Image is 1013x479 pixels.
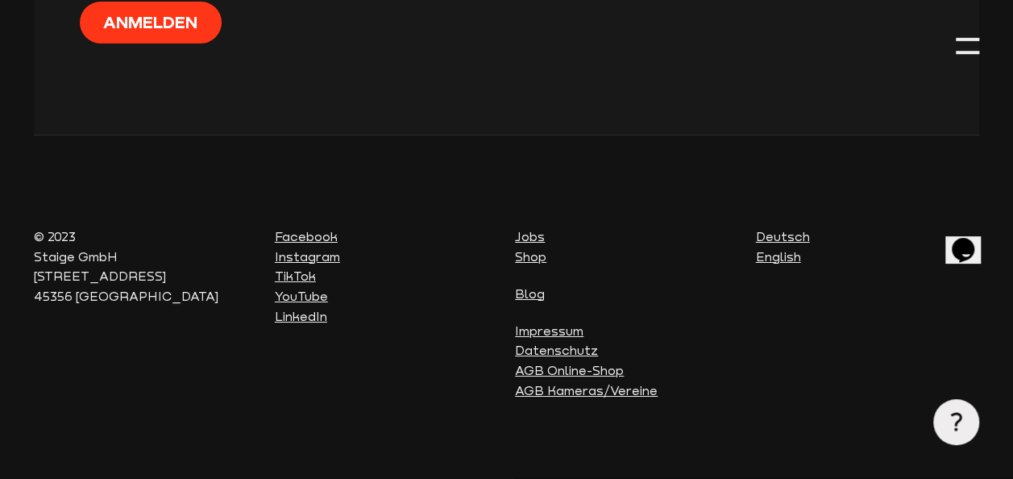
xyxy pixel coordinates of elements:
[755,229,809,244] a: Deutsch
[945,215,997,264] iframe: chat widget
[515,249,546,264] a: Shop
[515,363,624,377] a: AGB Online-Shop
[34,227,257,306] p: © 2023 Staige GmbH [STREET_ADDRESS] 45356 [GEOGRAPHIC_DATA]
[515,383,658,398] a: AGB Kameras/Vereine
[275,309,327,323] a: LinkedIn
[755,249,800,264] a: English
[275,249,340,264] a: Instagram
[80,2,222,43] button: Anmelden
[515,229,545,244] a: Jobs
[275,229,338,244] a: Facebook
[515,343,598,357] a: Datenschutz
[275,289,328,303] a: YouTube
[275,269,316,283] a: TikTok
[515,323,583,338] a: Impressum
[515,286,545,301] a: Blog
